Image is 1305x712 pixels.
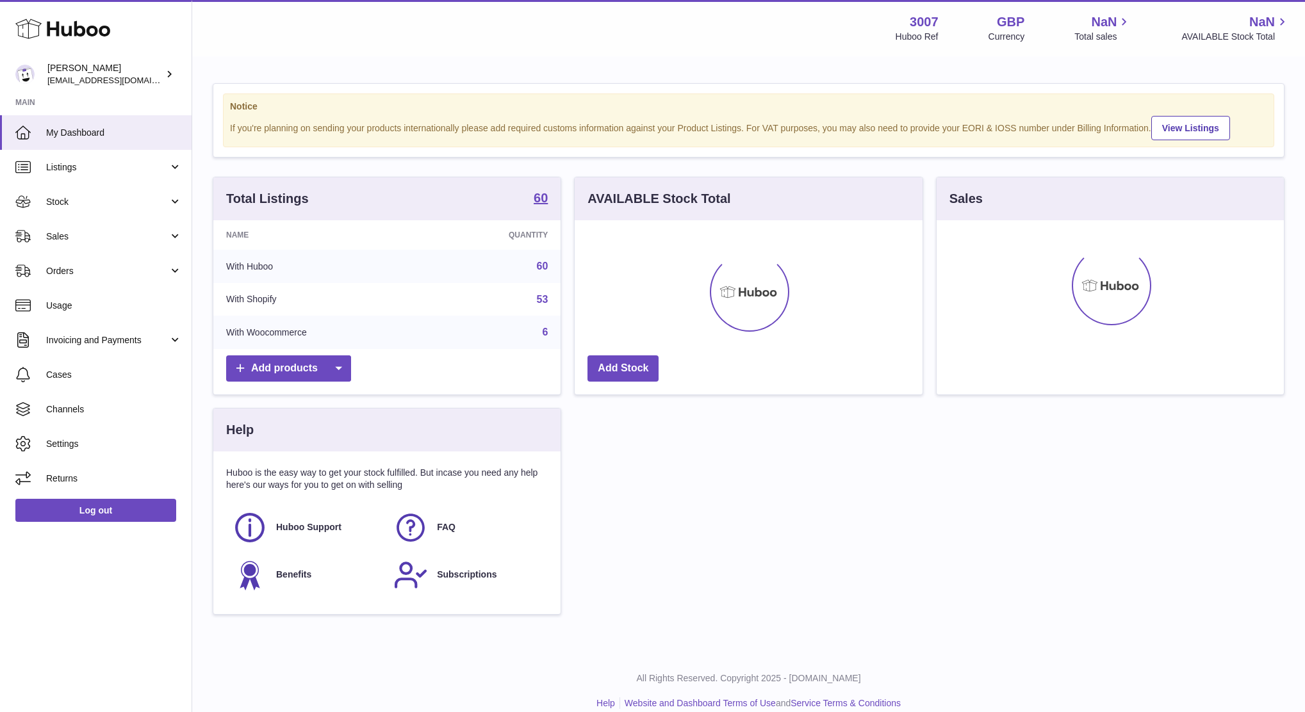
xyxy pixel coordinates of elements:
[1091,13,1117,31] span: NaN
[1151,116,1230,140] a: View Listings
[15,499,176,522] a: Log out
[15,65,35,84] img: bevmay@maysama.com
[46,196,168,208] span: Stock
[1074,13,1131,43] a: NaN Total sales
[542,327,548,337] a: 6
[46,127,182,139] span: My Dashboard
[437,521,456,533] span: FAQ
[1074,31,1131,43] span: Total sales
[226,355,351,382] a: Add products
[1181,13,1290,43] a: NaN AVAILABLE Stock Total
[233,510,381,545] a: Huboo Support
[393,510,541,545] a: FAQ
[233,558,381,592] a: Benefits
[46,265,168,277] span: Orders
[896,31,939,43] div: Huboo Ref
[230,114,1267,140] div: If you're planning on sending your products internationally please add required customs informati...
[46,161,168,174] span: Listings
[587,190,730,207] h3: AVAILABLE Stock Total
[791,698,901,708] a: Service Terms & Conditions
[437,569,497,581] span: Subscriptions
[46,334,168,346] span: Invoicing and Payments
[429,220,561,250] th: Quantity
[587,355,659,382] a: Add Stock
[46,473,182,485] span: Returns
[230,101,1267,113] strong: Notice
[226,190,309,207] h3: Total Listings
[534,191,548,207] a: 60
[46,300,182,312] span: Usage
[47,62,163,86] div: [PERSON_NAME]
[202,672,1295,684] p: All Rights Reserved. Copyright 2025 - [DOMAIN_NAME]
[46,231,168,243] span: Sales
[1181,31,1290,43] span: AVAILABLE Stock Total
[47,75,188,85] span: [EMAIL_ADDRESS][DOMAIN_NAME]
[213,316,429,349] td: With Woocommerce
[46,403,182,416] span: Channels
[997,13,1024,31] strong: GBP
[625,698,776,708] a: Website and Dashboard Terms of Use
[393,558,541,592] a: Subscriptions
[620,697,901,709] li: and
[46,369,182,381] span: Cases
[910,13,939,31] strong: 3007
[276,521,341,533] span: Huboo Support
[226,467,548,491] p: Huboo is the easy way to get your stock fulfilled. But incase you need any help here's our ways f...
[989,31,1025,43] div: Currency
[949,190,983,207] h3: Sales
[537,294,548,305] a: 53
[213,283,429,316] td: With Shopify
[537,261,548,271] a: 60
[596,698,615,708] a: Help
[276,569,311,581] span: Benefits
[1249,13,1275,31] span: NaN
[46,438,182,450] span: Settings
[213,250,429,283] td: With Huboo
[226,421,254,439] h3: Help
[534,191,548,204] strong: 60
[213,220,429,250] th: Name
